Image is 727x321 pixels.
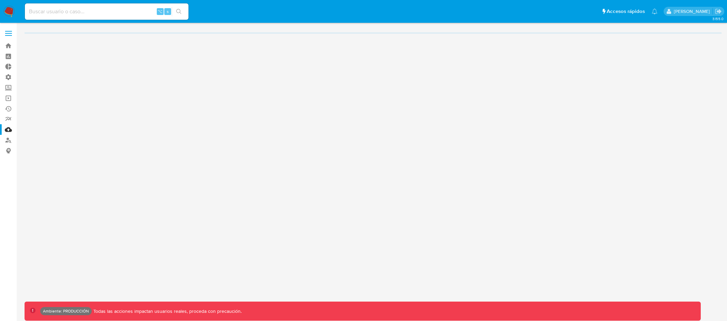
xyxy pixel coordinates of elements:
p: Todas las acciones impactan usuarios reales, proceda con precaución. [92,308,242,315]
p: diego.assum@mercadolibre.com [674,8,712,15]
span: Accesos rápidos [607,8,645,15]
button: search-icon [172,7,186,16]
span: s [167,8,169,15]
p: Ambiente: PRODUCCIÓN [43,310,89,312]
a: Notificaciones [652,9,657,14]
input: Buscar usuario o caso... [25,7,188,16]
a: Salir [715,8,722,15]
span: ⌥ [157,8,163,15]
